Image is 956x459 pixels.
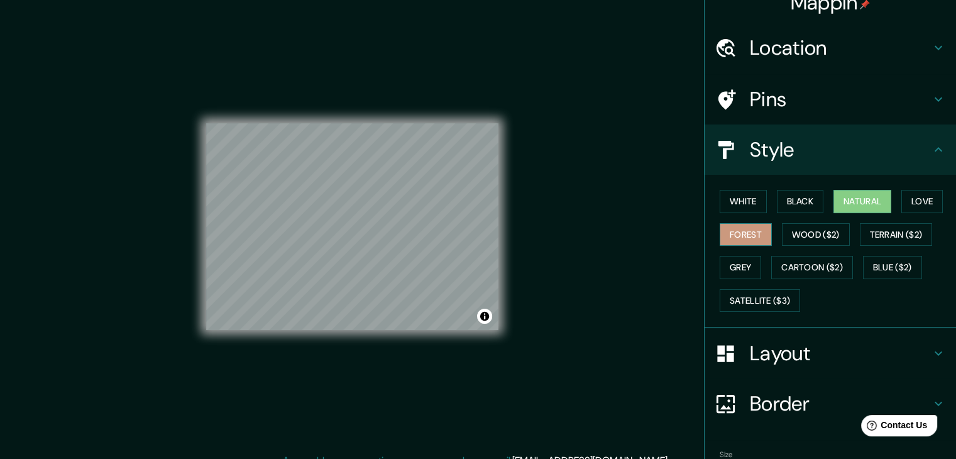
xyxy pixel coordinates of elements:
[771,256,853,279] button: Cartoon ($2)
[705,379,956,429] div: Border
[705,74,956,124] div: Pins
[750,391,931,416] h4: Border
[833,190,891,213] button: Natural
[206,123,498,330] canvas: Map
[782,223,850,246] button: Wood ($2)
[750,341,931,366] h4: Layout
[705,328,956,379] div: Layout
[720,223,772,246] button: Forest
[860,223,933,246] button: Terrain ($2)
[750,35,931,60] h4: Location
[720,190,767,213] button: White
[720,289,800,312] button: Satellite ($3)
[705,23,956,73] div: Location
[750,87,931,112] h4: Pins
[750,137,931,162] h4: Style
[777,190,824,213] button: Black
[901,190,943,213] button: Love
[720,256,761,279] button: Grey
[863,256,922,279] button: Blue ($2)
[477,309,492,324] button: Toggle attribution
[705,124,956,175] div: Style
[844,410,942,445] iframe: Help widget launcher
